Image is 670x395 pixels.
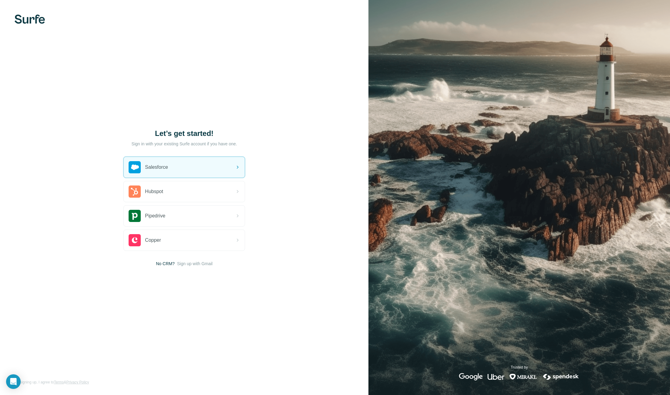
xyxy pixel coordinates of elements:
p: Trusted by [511,365,528,370]
h1: Let’s get started! [123,129,245,138]
img: spendesk's logo [542,373,580,380]
span: Hubspot [145,188,163,195]
img: google's logo [459,373,483,380]
span: No CRM? [156,261,174,267]
span: Salesforce [145,164,168,171]
span: Pipedrive [145,212,165,220]
img: hubspot's logo [129,185,141,198]
img: uber's logo [488,373,504,380]
div: Open Intercom Messenger [6,374,21,389]
a: Terms [54,380,64,384]
img: mirakl's logo [509,373,537,380]
img: salesforce's logo [129,161,141,173]
span: By signing up, I agree to & [15,379,89,385]
img: copper's logo [129,234,141,246]
img: pipedrive's logo [129,210,141,222]
button: Sign up with Gmail [177,261,212,267]
img: Surfe's logo [15,15,45,24]
a: Privacy Policy [66,380,89,384]
p: Sign in with your existing Surfe account if you have one. [132,141,237,147]
span: Copper [145,237,161,244]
